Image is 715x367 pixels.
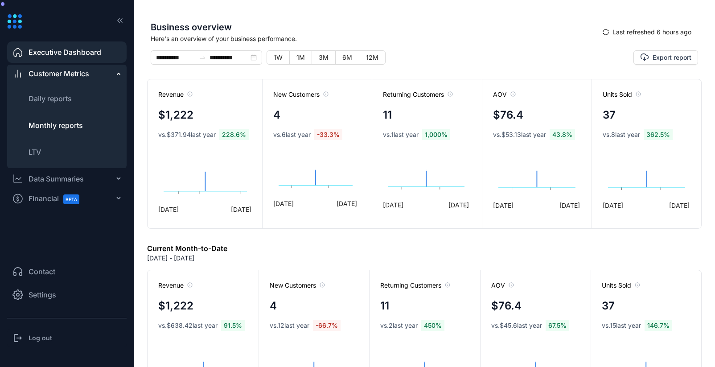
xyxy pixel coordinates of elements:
span: 228.6 % [219,129,249,140]
span: vs. $371.94 last year [158,130,216,139]
span: Daily reports [29,94,72,103]
span: [DATE] [448,200,469,210]
span: Executive Dashboard [29,47,101,58]
span: 91.5 % [221,320,245,331]
span: [DATE] [383,200,403,210]
span: Settings [29,289,56,300]
span: 67.5 % [546,320,569,331]
span: vs. $45.6 last year [491,321,542,330]
span: 43.8 % [550,129,575,140]
span: AOV [493,90,516,99]
span: [DATE] [669,201,690,210]
span: [DATE] [559,201,580,210]
span: vs. 12 last year [270,321,309,330]
span: Monthly reports [29,121,83,130]
span: Export report [653,53,691,62]
span: vs. 1 last year [383,130,419,139]
div: Data Summaries [29,173,84,184]
span: Financial [29,189,87,209]
span: vs. $638.42 last year [158,321,218,330]
h4: 11 [383,107,392,123]
span: 146.7 % [645,320,672,331]
span: 1W [274,54,283,61]
h4: $1,222 [158,107,193,123]
span: [DATE] [158,205,179,214]
span: BETA [63,194,79,204]
span: [DATE] [493,201,514,210]
span: AOV [491,281,514,290]
span: to [199,54,206,61]
span: Returning Customers [383,90,453,99]
span: New Customers [273,90,329,99]
span: [DATE] [603,201,623,210]
span: Customer Metrics [29,68,89,79]
span: Contact [29,266,55,277]
h4: 11 [380,298,389,314]
h4: 37 [603,107,616,123]
span: 12M [366,54,378,61]
span: -66.7 % [313,320,341,331]
h4: 4 [270,298,277,314]
h4: $1,222 [158,298,193,314]
span: vs. 2 last year [380,321,418,330]
h4: 37 [602,298,615,314]
h4: $76.4 [491,298,522,314]
span: Here's an overview of your business performance. [151,34,596,43]
h3: Log out [29,334,52,342]
span: Revenue [158,90,193,99]
span: sync [603,29,609,35]
span: 6M [342,54,352,61]
span: vs. $53.13 last year [493,130,546,139]
span: 1M [296,54,305,61]
span: Revenue [158,281,193,290]
span: vs. 6 last year [273,130,311,139]
span: Units Sold [603,90,641,99]
span: vs. 15 last year [602,321,641,330]
span: Units Sold [602,281,640,290]
h4: $76.4 [493,107,523,123]
span: 450 % [421,320,444,331]
span: New Customers [270,281,325,290]
span: -33.3 % [314,129,342,140]
span: Returning Customers [380,281,450,290]
span: swap-right [199,54,206,61]
span: vs. 8 last year [603,130,640,139]
span: 3M [319,54,329,61]
span: [DATE] [337,199,357,208]
span: 1,000 % [422,129,450,140]
button: syncLast refreshed 6 hours ago [596,25,698,39]
span: 362.5 % [644,129,673,140]
span: [DATE] [273,199,294,208]
button: Export report [633,50,698,65]
span: Last refreshed 6 hours ago [612,27,691,37]
span: Business overview [151,21,596,34]
h6: Current Month-to-Date [147,243,227,254]
span: [DATE] [231,205,251,214]
p: [DATE] - [DATE] [147,254,194,263]
h4: 4 [273,107,280,123]
span: LTV [29,148,41,157]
